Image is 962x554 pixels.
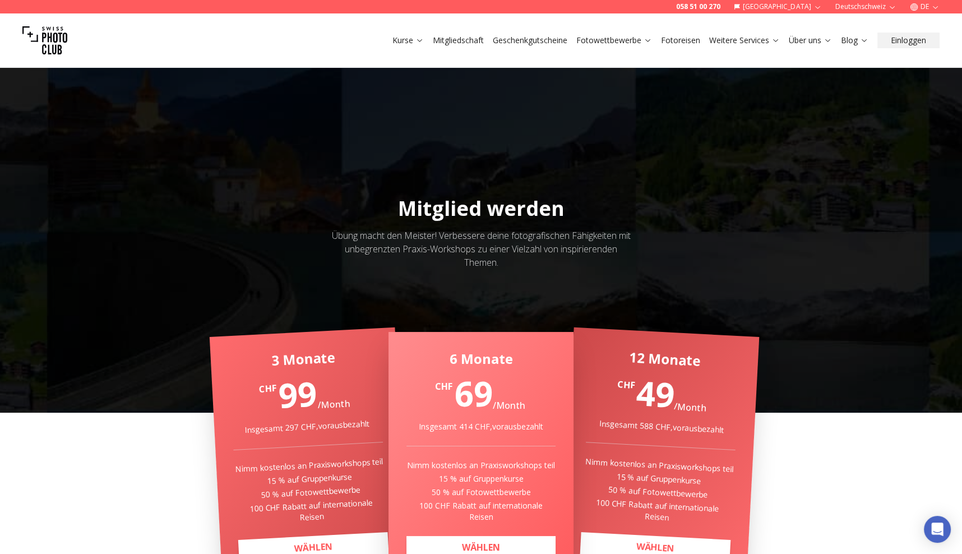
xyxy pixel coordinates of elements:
[392,35,424,46] a: Kurse
[705,33,784,48] button: Weitere Services
[877,33,940,48] button: Einloggen
[433,35,484,46] a: Mitgliedschaft
[841,35,868,46] a: Blog
[428,33,488,48] button: Mitgliedschaft
[582,496,732,527] p: 100 CHF Rabatt auf internationale Reisen
[277,370,318,418] span: 99
[406,473,556,484] p: 15 % auf Gruppenkurse
[924,516,951,543] div: Open Intercom Messenger
[784,33,836,48] button: Über uns
[22,18,67,63] img: Swiss photo club
[388,33,428,48] button: Kurse
[406,500,556,523] p: 100 CHF Rabatt auf internationale Reisen
[584,469,734,488] p: 15 % auf Gruppenkurse
[493,35,567,46] a: Geschenkgutscheine
[232,417,382,436] div: Insgesamt 297 CHF , vorausbezahlt
[661,35,700,46] a: Fotoreisen
[258,381,276,396] span: CHF
[235,483,385,502] p: 50 % auf Fotowettbewerbe
[329,229,633,269] div: Übung macht den Meister! Verbessere deine fotografischen Fähigkeiten mit unbegrenzten Praxis-Work...
[454,371,492,417] span: 69
[836,33,873,48] button: Blog
[406,487,556,498] p: 50 % auf Fotowettbewerbe
[676,2,720,11] a: 058 51 00 270
[488,33,572,48] button: Geschenkgutscheine
[587,417,737,436] div: Insgesamt 588 CHF , vorausbezahlt
[234,456,384,475] p: Nimm kostenlos an Praxisworkshops teil
[406,421,556,432] div: Insgesamt 414 CHF , vorausbezahlt
[434,380,452,393] span: CHF
[636,370,676,417] span: 49
[235,469,385,488] p: 15 % auf Gruppenkurse
[585,456,734,475] p: Nimm kostenlos an Praxisworkshops teil
[583,483,733,502] p: 50 % auf Fotowettbewerbe
[576,35,652,46] a: Fotowettbewerbe
[709,35,780,46] a: Weitere Services
[317,397,350,411] span: / Month
[406,460,556,471] p: Nimm kostenlos an Praxisworkshops teil
[492,399,525,412] span: / Month
[236,496,386,527] p: 100 CHF Rabatt auf internationale Reisen
[462,541,500,553] b: WÄHLEN
[406,350,556,368] div: 6 Monate
[398,195,565,222] span: Mitglied werden
[590,346,741,372] div: 12 Monate
[674,400,707,414] span: / Month
[656,33,705,48] button: Fotoreisen
[789,35,832,46] a: Über uns
[228,346,378,372] div: 3 Monate
[617,377,635,392] span: CHF
[572,33,656,48] button: Fotowettbewerbe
